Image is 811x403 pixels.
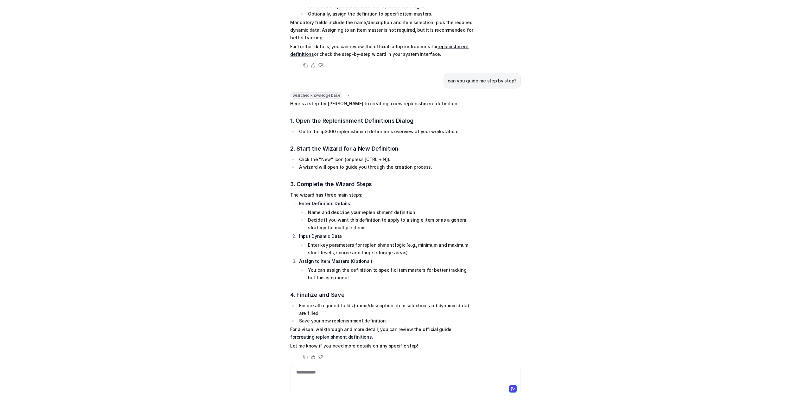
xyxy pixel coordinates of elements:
strong: Assign to Item Masters (Optional) [299,258,372,264]
p: For a visual walkthrough and more detail, you can review the official guide for . [290,326,476,341]
li: Enter key parameters for replenishment logic (e.g., minimum and maximum stock levels, source and ... [306,241,476,257]
li: Name and describe your replenishment definition. [306,209,476,216]
span: Searched knowledge base [290,92,342,99]
a: creating replenishment definitions [297,334,372,340]
h3: 1. Open the Replenishment Definitions Dialog [290,116,476,125]
a: replenishment definitions [290,44,469,57]
h3: 4. Finalize and Save [290,290,476,299]
p: Mandatory fields include the name/description and item selection, plus the required dynamic data.... [290,19,476,42]
li: Optionally, assign the definition to specific item masters. [306,10,476,18]
h3: 3. Complete the Wizard Steps [290,180,476,189]
strong: Enter Definition Details [299,201,350,206]
p: Let me know if you need more details on any specific step! [290,342,476,350]
li: Save your new replenishment definition. [297,317,476,325]
li: Go to the ip3000 replenishment definitions overview at your workstation. [297,128,476,135]
p: can you guide me step by step? [448,77,517,85]
li: Decide if you want this definition to apply to a single item or as a general strategy for multipl... [306,216,476,231]
li: Click the "New" icon (or press [CTRL + N]). [297,156,476,163]
strong: Input Dynamic Data [299,233,342,239]
p: The wizard has three main steps: [290,191,476,199]
p: For further details, you can review the official setup instructions for or check the step-by-step... [290,43,476,58]
h3: 2. Start the Wizard for a New Definition [290,144,476,153]
li: A wizard will open to guide you through the creation process. [297,163,476,171]
li: Ensure all required fields (name/description, item selection, and dynamic data) are filled. [297,302,476,317]
p: Here's a step-by-[PERSON_NAME] to creating a new replenishment definition: [290,100,476,107]
li: You can assign the definition to specific item masters for better tracking, but this is optional. [306,266,476,282]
